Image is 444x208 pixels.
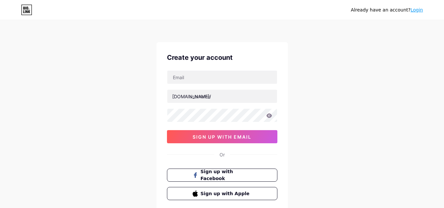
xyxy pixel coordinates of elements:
input: Email [167,71,277,84]
div: Already have an account? [351,7,423,13]
div: Create your account [167,53,277,62]
span: sign up with email [193,134,251,140]
button: Sign up with Apple [167,187,277,200]
button: Sign up with Facebook [167,169,277,182]
span: Sign up with Facebook [200,168,251,182]
span: Sign up with Apple [200,190,251,197]
a: Login [410,7,423,12]
input: username [167,90,277,103]
button: sign up with email [167,130,277,143]
div: [DOMAIN_NAME]/ [172,93,211,100]
div: Or [220,151,225,158]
